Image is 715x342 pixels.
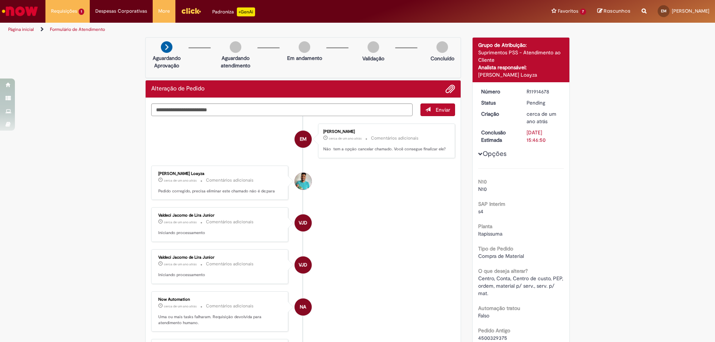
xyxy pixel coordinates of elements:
[164,220,197,224] time: 22/08/2024 16:03:16
[323,146,447,152] p: Não tem a opção cancelar chamado. Você consegue finalizar ele?
[597,8,630,15] a: Rascunhos
[6,23,471,36] ul: Trilhas de página
[478,223,492,230] b: Planta
[478,305,520,311] b: Automação tratou
[478,178,487,185] b: N10
[158,255,282,260] div: Valdeci Jacomo de Lira Junior
[295,214,312,231] div: Valdeci Jacomo de Lira Junior
[164,178,197,183] span: cerca de um ano atrás
[430,55,454,62] p: Concluído
[476,88,521,95] dt: Número
[299,214,307,232] span: VJD
[368,41,379,53] img: img-circle-grey.png
[1,4,39,19] img: ServiceNow
[527,111,556,125] time: 22/08/2024 14:46:47
[580,9,586,15] span: 7
[478,327,510,334] b: Pedido Antigo
[329,136,362,141] time: 23/08/2024 15:30:17
[295,131,312,148] div: Emanuelson Marques
[478,208,483,215] span: s4
[164,178,197,183] time: 23/08/2024 15:23:51
[51,7,77,15] span: Requisições
[478,275,565,297] span: Centro, Conta, Centro de custo, PEP, ordem, material p/ serv., serv. p/ mat.
[206,303,254,309] small: Comentários adicionais
[50,26,105,32] a: Formulário de Atendimento
[158,172,282,176] div: [PERSON_NAME] Loayza
[161,41,172,53] img: arrow-next.png
[299,41,310,53] img: img-circle-grey.png
[237,7,255,16] p: +GenAi
[478,71,564,79] div: [PERSON_NAME] Loayza
[478,335,507,341] span: 4500329375
[164,220,197,224] span: cerca de um ano atrás
[158,272,282,278] p: Iniciando processamento
[79,9,84,15] span: 1
[164,304,197,309] time: 22/08/2024 14:50:21
[95,7,147,15] span: Despesas Corporativas
[362,55,384,62] p: Validação
[323,130,447,134] div: [PERSON_NAME]
[527,129,561,144] div: [DATE] 15:46:50
[206,219,254,225] small: Comentários adicionais
[158,314,282,326] p: Uma ou mais tasks falharam. Requisição devolvida para atendimento humano.
[672,8,709,14] span: [PERSON_NAME]
[158,297,282,302] div: Now Automation
[181,5,201,16] img: click_logo_yellow_360x200.png
[436,41,448,53] img: img-circle-grey.png
[661,9,667,13] span: EM
[158,188,282,194] p: Pedido corregido, precisa eliminar este chamado não é de;para
[371,135,419,141] small: Comentários adicionais
[445,84,455,94] button: Adicionar anexos
[206,177,254,183] small: Comentários adicionais
[164,262,197,266] time: 22/08/2024 15:04:06
[164,262,197,266] span: cerca de um ano atrás
[212,7,255,16] div: Padroniza
[476,129,521,144] dt: Conclusão Estimada
[478,201,505,207] b: SAP Interim
[478,186,487,192] span: N10
[329,136,362,141] span: cerca de um ano atrás
[478,230,502,237] span: Itapissuma
[8,26,34,32] a: Página inicial
[295,256,312,274] div: Valdeci Jacomo de Lira Junior
[206,261,254,267] small: Comentários adicionais
[478,245,513,252] b: Tipo de Pedido
[230,41,241,53] img: img-circle-grey.png
[436,106,450,113] span: Enviar
[604,7,630,15] span: Rascunhos
[217,54,254,69] p: Aguardando atendimento
[149,54,185,69] p: Aguardando Aprovação
[151,86,204,92] h2: Alteração de Pedido Histórico de tíquete
[158,230,282,236] p: Iniciando processamento
[478,41,564,49] div: Grupo de Atribuição:
[476,110,521,118] dt: Criação
[478,49,564,64] div: Suprimentos PSS - Atendimento ao Cliente
[164,304,197,309] span: cerca de um ano atrás
[420,103,455,116] button: Enviar
[295,173,312,190] div: Giovanni Eliseo Caceres Loayza
[558,7,578,15] span: Favoritos
[527,99,561,106] div: Pending
[527,110,561,125] div: 22/08/2024 14:46:47
[527,88,561,95] div: R11914678
[527,111,556,125] span: cerca de um ano atrás
[478,64,564,71] div: Analista responsável:
[295,298,312,316] div: Now Automation
[151,103,413,116] textarea: Digite sua mensagem aqui...
[300,298,306,316] span: NA
[476,99,521,106] dt: Status
[299,256,307,274] span: VJD
[478,312,489,319] span: Falso
[158,213,282,218] div: Valdeci Jacomo de Lira Junior
[478,253,524,259] span: Compra de Material
[478,268,528,274] b: O que deseja alterar?
[287,54,322,62] p: Em andamento
[300,130,306,148] span: EM
[158,7,170,15] span: More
